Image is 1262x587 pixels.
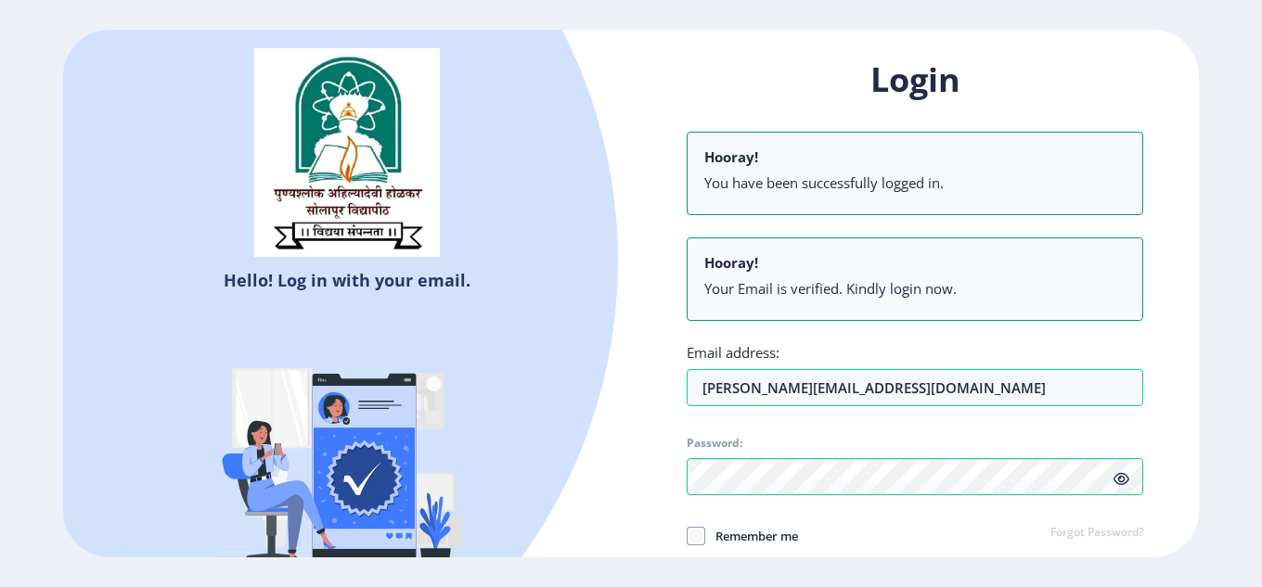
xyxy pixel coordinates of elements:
input: Email address [687,369,1143,406]
img: sulogo.png [254,48,440,258]
a: Forgot Password? [1050,525,1143,542]
b: Hooray! [704,253,758,272]
span: Remember me [705,525,798,547]
label: Password: [687,436,742,451]
b: Hooray! [704,147,758,166]
label: Email address: [687,343,779,362]
li: Your Email is verified. Kindly login now. [704,279,1126,298]
h1: Login [687,57,1143,102]
li: You have been successfully logged in. [704,173,1126,192]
